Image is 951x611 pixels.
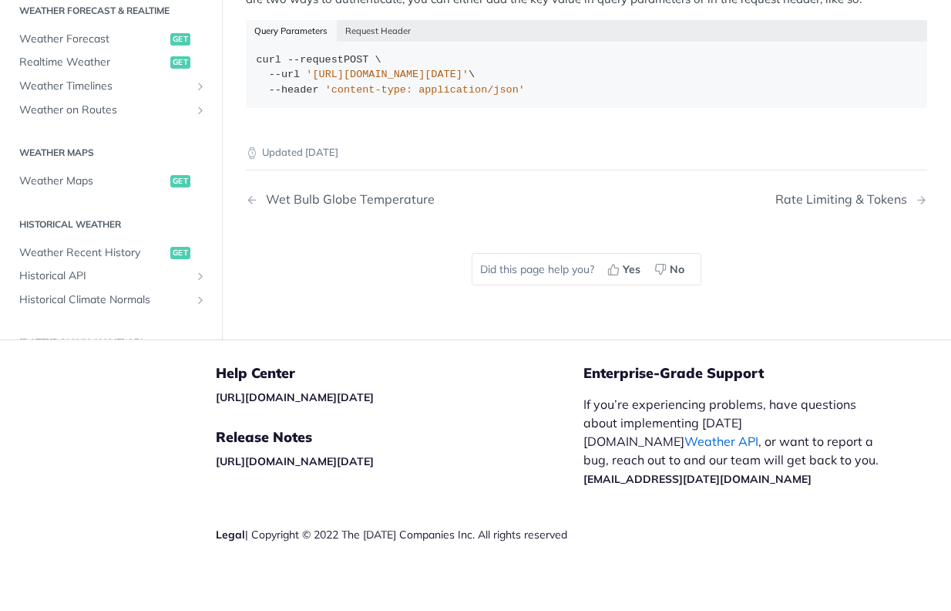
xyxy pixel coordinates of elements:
[257,54,281,66] span: curl
[12,75,210,98] a: Weather TimelinesShow subpages for Weather Timelines
[19,79,190,94] span: Weather Timelines
[194,271,207,283] button: Show subpages for Historical API
[19,269,190,285] span: Historical API
[623,262,640,278] span: Yes
[19,174,166,190] span: Weather Maps
[670,262,684,278] span: No
[602,258,649,281] button: Yes
[583,364,914,383] h5: Enterprise-Grade Support
[246,177,927,222] nav: Pagination Controls
[216,390,374,404] a: [URL][DOMAIN_NAME][DATE]
[216,527,583,542] div: | Copyright © 2022 The [DATE] Companies Inc. All rights reserved
[19,292,190,308] span: Historical Climate Normals
[269,84,319,96] span: --header
[257,52,917,98] div: POST \ \
[306,69,469,80] span: '[URL][DOMAIN_NAME][DATE]'
[12,147,210,160] h2: Weather Maps
[216,364,583,383] h5: Help Center
[216,528,245,542] a: Legal
[12,265,210,289] a: Historical APIShow subpages for Historical API
[19,245,166,261] span: Weather Recent History
[12,289,210,312] a: Historical Climate NormalsShow subpages for Historical Climate Normals
[12,170,210,194] a: Weather Mapsget
[12,52,210,75] a: Realtime Weatherget
[269,69,301,80] span: --url
[684,434,758,449] a: Weather API
[287,54,344,66] span: --request
[325,84,525,96] span: 'content-type: application/json'
[12,241,210,265] a: Weather Recent Historyget
[775,192,915,207] div: Rate Limiting & Tokens
[19,32,166,47] span: Weather Forecast
[12,28,210,51] a: Weather Forecastget
[170,247,190,259] span: get
[19,103,190,118] span: Weather on Routes
[216,454,374,468] a: [URL][DOMAIN_NAME][DATE]
[472,253,701,285] div: Did this page help you?
[170,176,190,188] span: get
[337,20,420,42] button: Request Header
[583,395,889,488] p: If you’re experiencing problems, have questions about implementing [DATE][DOMAIN_NAME] , or want ...
[194,80,207,93] button: Show subpages for Weather Timelines
[170,57,190,69] span: get
[12,4,210,18] h2: Weather Forecast & realtime
[216,428,583,447] h5: Release Notes
[194,104,207,116] button: Show subpages for Weather on Routes
[583,472,812,486] a: [EMAIL_ADDRESS][DATE][DOMAIN_NAME]
[246,145,927,160] p: Updated [DATE]
[170,33,190,46] span: get
[775,192,927,207] a: Next Page: Rate Limiting & Tokens
[12,99,210,122] a: Weather on RoutesShow subpages for Weather on Routes
[246,192,538,207] a: Previous Page: Wet Bulb Globe Temperature
[12,336,210,350] h2: [DATE][DOMAIN_NAME] API
[12,218,210,231] h2: Historical Weather
[649,258,693,281] button: No
[19,56,166,71] span: Realtime Weather
[194,294,207,306] button: Show subpages for Historical Climate Normals
[258,192,435,207] div: Wet Bulb Globe Temperature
